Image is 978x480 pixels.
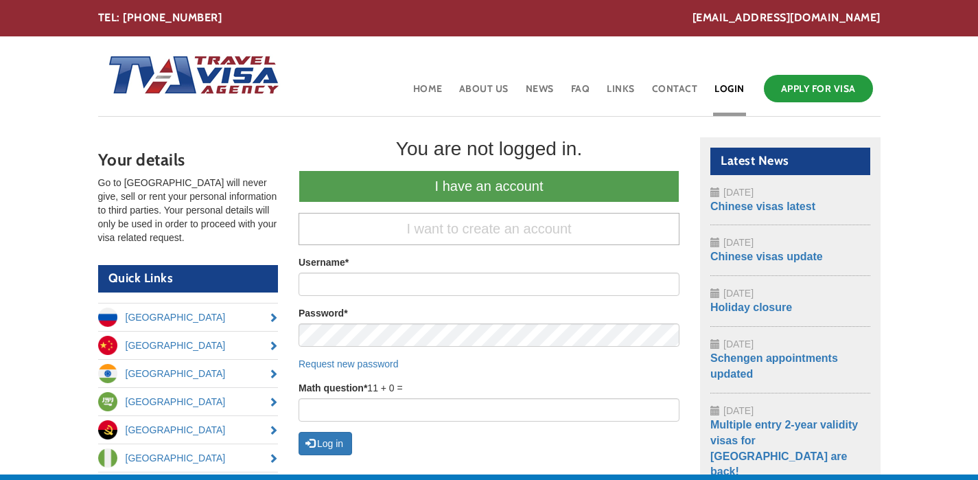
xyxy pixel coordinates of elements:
[345,257,349,268] span: This field is required.
[344,308,347,319] span: This field is required.
[98,304,279,331] a: [GEOGRAPHIC_DATA]
[710,301,792,313] a: Holiday closure
[98,176,279,244] p: Go to [GEOGRAPHIC_DATA] will never give, sell or rent your personal information to third parties....
[299,432,352,455] button: Log in
[723,339,754,350] span: [DATE]
[299,137,679,161] div: You are not logged in.
[364,382,367,393] span: This field is required.
[570,71,592,116] a: FAQ
[299,170,679,203] a: I have an account
[713,71,746,116] a: Login
[299,381,679,422] div: 11 + 0 =
[98,151,279,169] h3: Your details
[98,360,279,387] a: [GEOGRAPHIC_DATA]
[98,332,279,359] a: [GEOGRAPHIC_DATA]
[299,306,348,320] label: Password
[412,71,444,116] a: Home
[710,148,870,175] h2: Latest News
[723,405,754,416] span: [DATE]
[710,419,858,478] a: Multiple entry 2-year validity visas for [GEOGRAPHIC_DATA] are back!
[299,358,399,369] a: Request new password
[723,237,754,248] span: [DATE]
[723,288,754,299] span: [DATE]
[299,255,349,269] label: Username
[710,352,838,380] a: Schengen appointments updated
[98,416,279,444] a: [GEOGRAPHIC_DATA]
[458,71,510,116] a: About Us
[723,187,754,198] span: [DATE]
[98,444,279,472] a: [GEOGRAPHIC_DATA]
[710,201,815,212] a: Chinese visas latest
[98,388,279,415] a: [GEOGRAPHIC_DATA]
[651,71,699,116] a: Contact
[605,71,636,116] a: Links
[710,251,823,262] a: Chinese visas update
[98,10,881,26] div: TEL: [PHONE_NUMBER]
[299,213,679,245] a: I want to create an account
[98,42,281,111] img: Home
[524,71,555,116] a: News
[764,75,873,102] a: Apply for Visa
[692,10,881,26] a: [EMAIL_ADDRESS][DOMAIN_NAME]
[299,381,367,395] label: Math question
